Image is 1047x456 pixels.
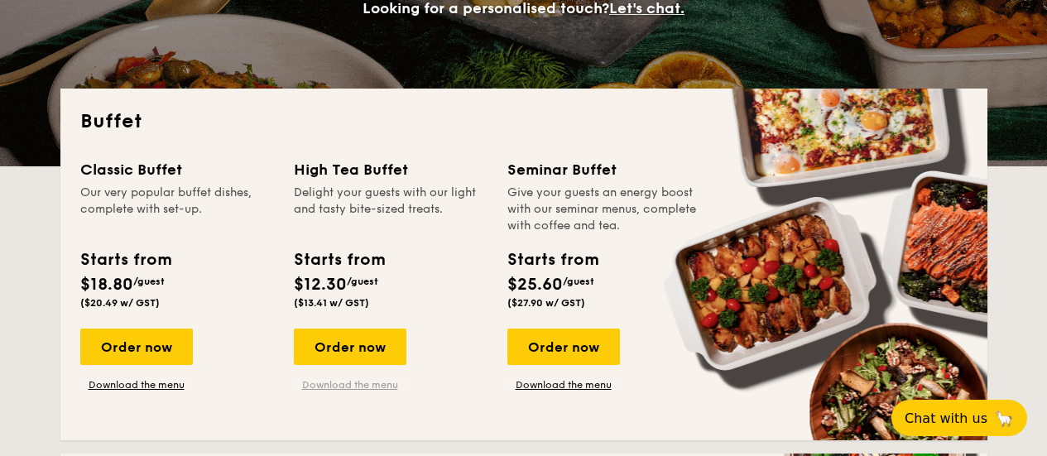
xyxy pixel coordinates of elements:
[80,275,133,295] span: $18.80
[507,297,585,309] span: ($27.90 w/ GST)
[347,276,378,287] span: /guest
[294,378,406,391] a: Download the menu
[294,247,384,272] div: Starts from
[133,276,165,287] span: /guest
[80,329,193,365] div: Order now
[905,410,987,426] span: Chat with us
[563,276,594,287] span: /guest
[294,329,406,365] div: Order now
[80,378,193,391] a: Download the menu
[294,297,369,309] span: ($13.41 w/ GST)
[294,185,487,234] div: Delight your guests with our light and tasty bite-sized treats.
[80,108,968,135] h2: Buffet
[507,247,598,272] div: Starts from
[80,185,274,234] div: Our very popular buffet dishes, complete with set-up.
[294,158,487,181] div: High Tea Buffet
[80,297,160,309] span: ($20.49 w/ GST)
[507,185,701,234] div: Give your guests an energy boost with our seminar menus, complete with coffee and tea.
[507,275,563,295] span: $25.60
[80,247,170,272] div: Starts from
[891,400,1027,436] button: Chat with us🦙
[507,378,620,391] a: Download the menu
[994,409,1014,428] span: 🦙
[294,275,347,295] span: $12.30
[80,158,274,181] div: Classic Buffet
[507,158,701,181] div: Seminar Buffet
[507,329,620,365] div: Order now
